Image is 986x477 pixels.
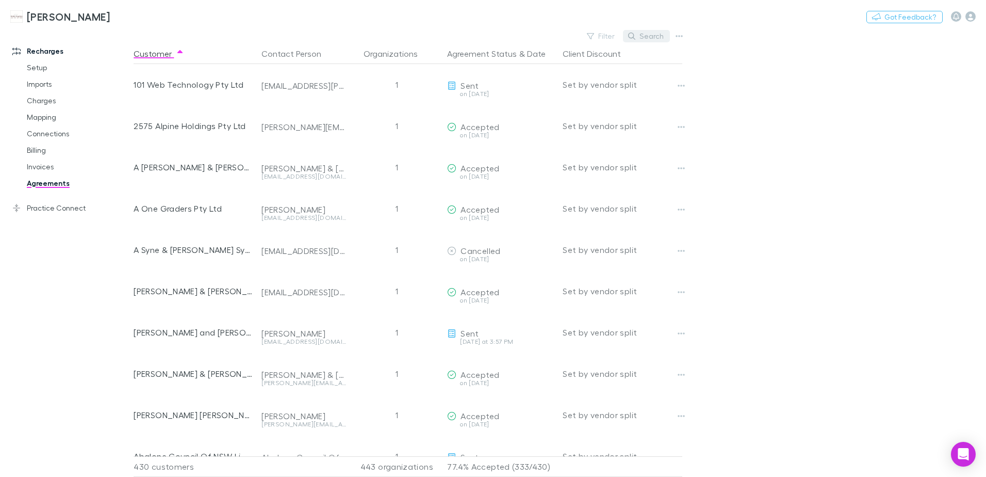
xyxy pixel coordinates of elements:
div: [PERSON_NAME] [261,411,346,421]
div: A One Graders Pty Ltd [134,188,253,229]
div: Set by vendor split [563,312,682,353]
div: Set by vendor split [563,353,682,394]
h3: [PERSON_NAME] [27,10,110,23]
button: Client Discount [563,43,633,64]
div: [PERSON_NAME][EMAIL_ADDRESS][DOMAIN_NAME] [261,122,346,132]
div: [EMAIL_ADDRESS][DOMAIN_NAME] [261,339,346,345]
div: [PERSON_NAME][EMAIL_ADDRESS][DOMAIN_NAME] [261,421,346,427]
a: Invoices [17,158,139,175]
div: Set by vendor split [563,436,682,477]
div: on [DATE] [447,380,554,386]
div: A [PERSON_NAME] & [PERSON_NAME] [134,147,253,188]
span: Accepted [461,370,499,379]
div: 1 [350,105,443,147]
a: Recharges [2,43,139,59]
span: Accepted [461,287,499,297]
span: Accepted [461,122,499,132]
p: 77.4% Accepted (333/430) [447,457,554,476]
div: [EMAIL_ADDRESS][DOMAIN_NAME] [261,215,346,221]
div: 2575 Alpine Holdings Pty Ltd [134,105,253,147]
div: on [DATE] [447,297,554,304]
div: Set by vendor split [563,147,682,188]
div: [EMAIL_ADDRESS][DOMAIN_NAME] [261,246,346,256]
img: Hales Douglass's Logo [10,10,23,23]
button: Organizations [364,43,430,64]
a: Connections [17,125,139,142]
div: on [DATE] [447,256,554,262]
a: Charges [17,92,139,109]
span: Accepted [461,163,499,173]
div: Set by vendor split [563,271,682,312]
div: on [DATE] [447,132,554,138]
div: on [DATE] [447,215,554,221]
div: 1 [350,147,443,188]
span: Sent [461,328,479,338]
div: 443 organizations [350,456,443,477]
div: [PERSON_NAME] [261,204,346,215]
div: Open Intercom Messenger [951,442,976,467]
div: Abalone Council Of NSW Limited [134,436,253,477]
button: Customer [134,43,184,64]
button: Search [623,30,670,42]
button: Agreement Status [447,43,517,64]
div: 1 [350,188,443,229]
a: Practice Connect [2,200,139,216]
div: Set by vendor split [563,105,682,147]
div: Set by vendor split [563,229,682,271]
div: 430 customers [134,456,257,477]
a: Mapping [17,109,139,125]
div: [EMAIL_ADDRESS][DOMAIN_NAME] [261,173,346,180]
span: Accepted [461,204,499,214]
span: Sent [461,452,479,462]
span: Cancelled [461,246,500,256]
div: Set by vendor split [563,64,682,105]
div: Set by vendor split [563,394,682,436]
div: [EMAIL_ADDRESS][DOMAIN_NAME] [261,287,346,297]
div: [PERSON_NAME] and [PERSON_NAME] [134,312,253,353]
div: 1 [350,271,443,312]
div: on [DATE] [447,91,554,97]
a: [PERSON_NAME] [4,4,116,29]
span: Sent [461,81,479,90]
div: [EMAIL_ADDRESS][PERSON_NAME][DOMAIN_NAME] [261,81,346,91]
div: [PERSON_NAME][EMAIL_ADDRESS][DOMAIN_NAME] [261,380,346,386]
div: 1 [350,353,443,394]
div: 1 [350,394,443,436]
button: Filter [582,30,621,42]
div: on [DATE] [447,421,554,427]
div: [PERSON_NAME] & [PERSON_NAME] [134,271,253,312]
div: on [DATE] [447,173,554,180]
div: 101 Web Technology Pty Ltd [134,64,253,105]
a: Setup [17,59,139,76]
span: Accepted [461,411,499,421]
div: 1 [350,229,443,271]
div: [PERSON_NAME] [261,328,346,339]
div: [PERSON_NAME] & [PERSON_NAME] [261,163,346,173]
button: Got Feedback? [866,11,943,23]
div: Set by vendor split [563,188,682,229]
button: Date [527,43,546,64]
div: 1 [350,436,443,477]
div: 1 [350,312,443,353]
div: [DATE] at 3:57 PM [447,339,554,345]
div: & [447,43,554,64]
a: Imports [17,76,139,92]
a: Agreements [17,175,139,192]
div: [PERSON_NAME] & [PERSON_NAME] & [PERSON_NAME] & [PERSON_NAME] [134,353,253,394]
div: [PERSON_NAME] & [PERSON_NAME] & [PERSON_NAME] & [PERSON_NAME] [261,370,346,380]
div: 1 [350,64,443,105]
div: [PERSON_NAME] [PERSON_NAME] [134,394,253,436]
a: Billing [17,142,139,158]
div: A Syne & [PERSON_NAME] Syne & [PERSON_NAME] [PERSON_NAME] & R Syne [134,229,253,271]
div: Abalone Council Of NSW Limited [261,452,346,463]
button: Contact Person [261,43,334,64]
